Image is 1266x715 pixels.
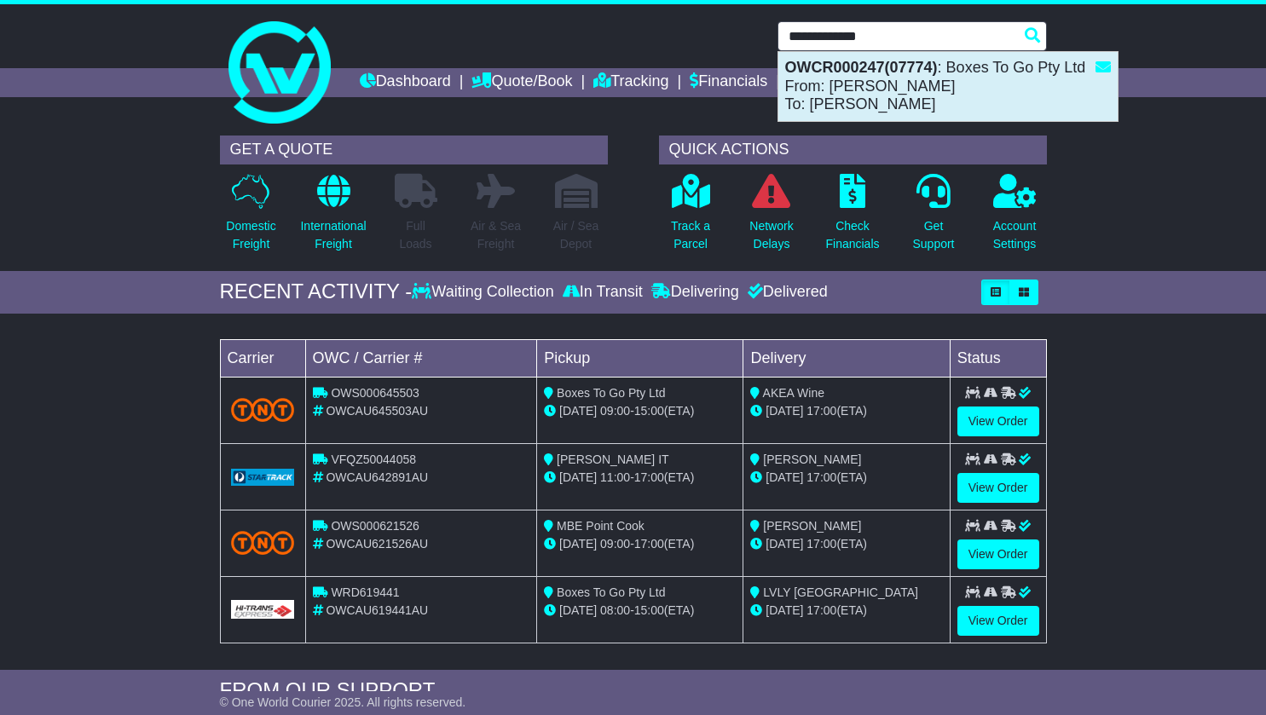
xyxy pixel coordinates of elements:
p: Check Financials [825,217,879,253]
span: WRD619441 [331,585,399,599]
div: In Transit [558,283,647,302]
a: Dashboard [360,68,451,97]
strong: OWCR000247(07774) [785,59,938,76]
span: 08:00 [600,603,630,617]
span: 17:00 [634,470,664,484]
span: OWCAU619441AU [326,603,428,617]
a: Track aParcel [670,173,711,262]
span: 09:00 [600,537,630,551]
p: Network Delays [749,217,793,253]
div: - (ETA) [544,469,736,487]
a: GetSupport [911,173,955,262]
span: 17:00 [806,603,836,617]
a: View Order [957,606,1039,636]
span: [PERSON_NAME] [763,453,861,466]
span: 15:00 [634,404,664,418]
span: [DATE] [559,404,597,418]
img: TNT_Domestic.png [231,531,295,554]
div: Delivering [647,283,743,302]
span: OWCAU621526AU [326,537,428,551]
span: OWS000621526 [331,519,419,533]
img: GetCarrierServiceLogo [231,469,295,486]
div: (ETA) [750,602,942,620]
a: InternationalFreight [299,173,367,262]
td: Delivery [743,339,950,377]
span: 09:00 [600,404,630,418]
a: Financials [690,68,767,97]
a: Tracking [593,68,668,97]
a: View Order [957,407,1039,436]
div: FROM OUR SUPPORT [220,678,1047,703]
td: Pickup [537,339,743,377]
span: MBE Point Cook [557,519,645,533]
div: RECENT ACTIVITY - [220,280,413,304]
span: 17:00 [806,470,836,484]
span: AKEA Wine [763,386,824,400]
span: LVLY [GEOGRAPHIC_DATA] [763,585,918,599]
span: [PERSON_NAME] IT [557,453,668,466]
a: Quote/Book [471,68,572,97]
span: 15:00 [634,603,664,617]
p: Air & Sea Freight [471,217,521,253]
span: [DATE] [559,603,597,617]
div: - (ETA) [544,535,736,553]
span: [DATE] [559,537,597,551]
td: OWC / Carrier # [305,339,537,377]
div: (ETA) [750,402,942,420]
div: Delivered [743,283,828,302]
a: CheckFinancials [824,173,880,262]
img: GetCarrierServiceLogo [231,600,295,619]
span: © One World Courier 2025. All rights reserved. [220,695,466,709]
div: - (ETA) [544,402,736,420]
div: GET A QUOTE [220,136,608,164]
a: NetworkDelays [749,173,794,262]
div: Waiting Collection [412,283,558,302]
span: [DATE] [766,470,803,484]
span: [DATE] [766,537,803,551]
div: QUICK ACTIONS [659,136,1047,164]
div: (ETA) [750,469,942,487]
span: [DATE] [766,603,803,617]
a: View Order [957,539,1039,569]
p: Domestic Freight [226,217,275,253]
span: [PERSON_NAME] [763,519,861,533]
span: OWS000645503 [331,386,419,400]
div: : Boxes To Go Pty Ltd From: [PERSON_NAME] To: [PERSON_NAME] [778,52,1118,121]
div: (ETA) [750,535,942,553]
span: 11:00 [600,470,630,484]
p: Account Settings [993,217,1037,253]
a: AccountSettings [992,173,1038,262]
span: Boxes To Go Pty Ltd [557,386,665,400]
span: OWCAU645503AU [326,404,428,418]
span: VFQZ50044058 [331,453,416,466]
img: TNT_Domestic.png [231,398,295,421]
td: Status [950,339,1046,377]
a: DomesticFreight [225,173,276,262]
p: Full Loads [395,217,437,253]
a: View Order [957,473,1039,503]
p: Track a Parcel [671,217,710,253]
span: OWCAU642891AU [326,470,428,484]
td: Carrier [220,339,305,377]
span: 17:00 [806,537,836,551]
div: - (ETA) [544,602,736,620]
span: 17:00 [634,537,664,551]
p: Get Support [912,217,954,253]
span: [DATE] [559,470,597,484]
p: Air / Sea Depot [553,217,599,253]
span: 17:00 [806,404,836,418]
span: [DATE] [766,404,803,418]
span: Boxes To Go Pty Ltd [557,585,665,599]
p: International Freight [300,217,366,253]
